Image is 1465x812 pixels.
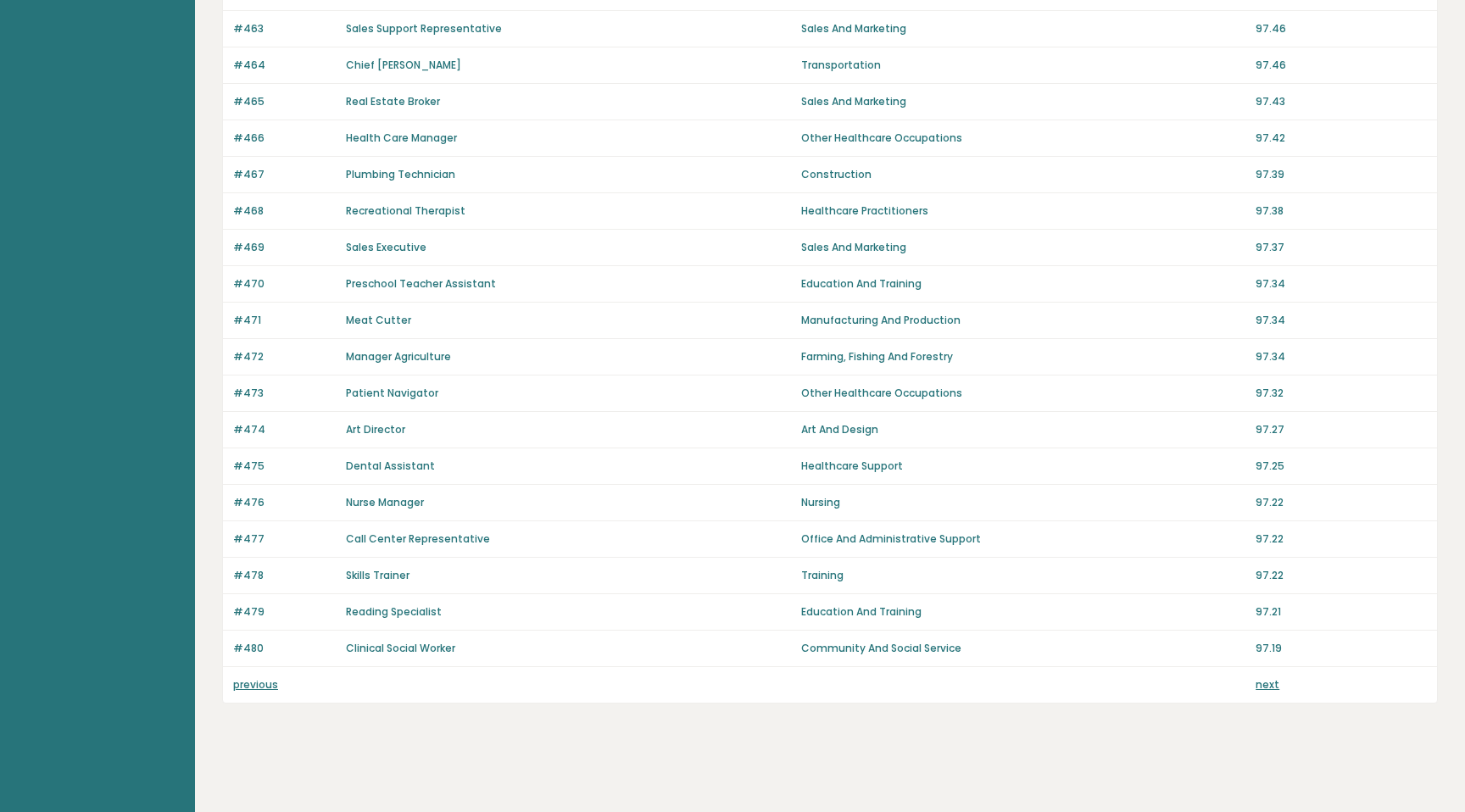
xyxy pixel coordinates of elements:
p: 97.37 [1256,240,1427,255]
p: Healthcare Support [801,459,1246,474]
p: 97.34 [1256,276,1427,292]
p: 97.19 [1256,641,1427,656]
p: #471 [233,313,336,328]
a: previous [233,677,278,692]
p: #476 [233,495,336,510]
a: Real Estate Broker [346,94,440,108]
p: Sales And Marketing [801,240,1246,255]
p: #468 [233,203,336,219]
p: 97.46 [1256,21,1427,36]
p: #465 [233,94,336,109]
p: 97.32 [1256,386,1427,401]
p: 97.34 [1256,313,1427,328]
a: Sales Support Representative [346,21,502,36]
p: 97.43 [1256,94,1427,109]
p: Nursing [801,495,1246,510]
a: Preschool Teacher Assistant [346,276,496,291]
a: Plumbing Technician [346,167,455,181]
p: Transportation [801,58,1246,73]
p: #469 [233,240,336,255]
p: Construction [801,167,1246,182]
p: #475 [233,459,336,474]
p: #480 [233,641,336,656]
p: Training [801,568,1246,583]
a: Health Care Manager [346,131,457,145]
a: Sales Executive [346,240,426,254]
p: Sales And Marketing [801,94,1246,109]
p: #473 [233,386,336,401]
p: #464 [233,58,336,73]
a: Manager Agriculture [346,349,451,364]
a: Art Director [346,422,405,437]
p: Education And Training [801,276,1246,292]
a: Chief [PERSON_NAME] [346,58,461,72]
a: Nurse Manager [346,495,424,509]
p: Farming, Fishing And Forestry [801,349,1246,364]
a: Reading Specialist [346,604,442,619]
p: 97.21 [1256,604,1427,620]
p: Community And Social Service [801,641,1246,656]
p: #472 [233,349,336,364]
p: Manufacturing And Production [801,313,1246,328]
a: Recreational Therapist [346,203,465,218]
p: 97.38 [1256,203,1427,219]
p: #474 [233,422,336,437]
p: Other Healthcare Occupations [801,131,1246,146]
p: #477 [233,531,336,547]
a: Patient Navigator [346,386,438,400]
p: Office And Administrative Support [801,531,1246,547]
p: 97.22 [1256,568,1427,583]
p: #466 [233,131,336,146]
p: #470 [233,276,336,292]
p: 97.22 [1256,495,1427,510]
p: 97.27 [1256,422,1427,437]
p: 97.25 [1256,459,1427,474]
p: #467 [233,167,336,182]
a: Meat Cutter [346,313,411,327]
p: #478 [233,568,336,583]
a: Clinical Social Worker [346,641,455,655]
p: Art And Design [801,422,1246,437]
p: 97.39 [1256,167,1427,182]
p: #479 [233,604,336,620]
p: 97.42 [1256,131,1427,146]
a: Call Center Representative [346,531,490,546]
a: Skills Trainer [346,568,409,582]
p: 97.22 [1256,531,1427,547]
p: Sales And Marketing [801,21,1246,36]
p: Other Healthcare Occupations [801,386,1246,401]
p: 97.34 [1256,349,1427,364]
a: Dental Assistant [346,459,435,473]
p: Education And Training [801,604,1246,620]
p: #463 [233,21,336,36]
a: next [1256,677,1279,692]
p: 97.46 [1256,58,1427,73]
p: Healthcare Practitioners [801,203,1246,219]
